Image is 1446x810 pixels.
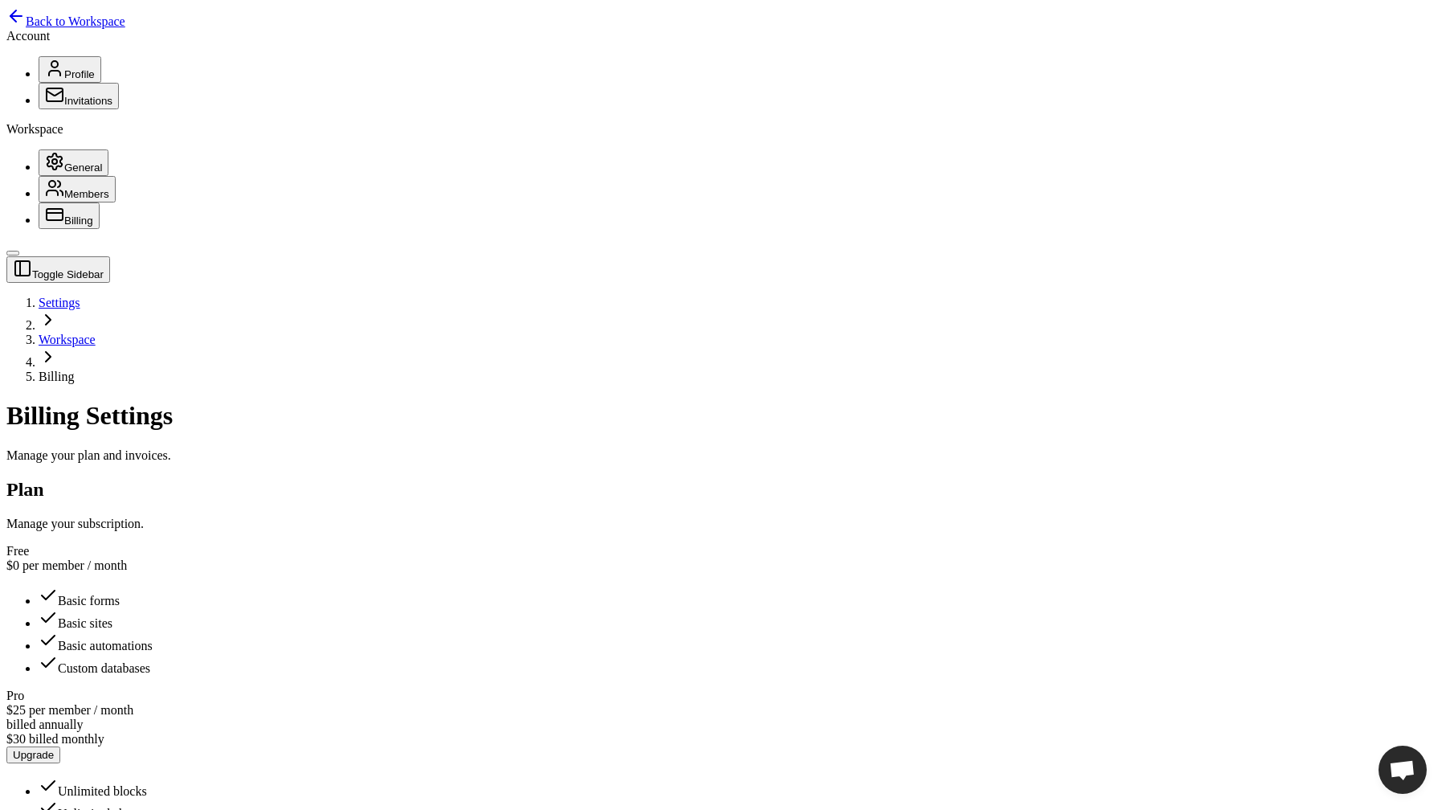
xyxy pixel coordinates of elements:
button: General [39,149,108,176]
div: Workspace [6,122,1440,137]
span: Members [64,188,109,200]
span: Invitations [64,95,112,107]
span: Toggle Sidebar [32,268,104,280]
div: billed annually [6,718,1440,732]
button: Members [39,176,116,202]
span: Basic sites [58,616,112,630]
span: Unlimited blocks [58,784,147,798]
a: General [39,160,108,174]
a: Workspace [39,333,96,346]
a: Invitations [39,93,119,107]
span: Basic automations [58,639,153,652]
span: Billing [64,215,93,227]
p: Manage your plan and invoices. [6,448,1440,463]
a: Back to Workspace [6,14,125,28]
p: Manage your subscription. [6,517,1440,531]
span: Back to Workspace [26,14,125,28]
a: Profile [39,67,101,80]
button: Toggle Sidebar [6,251,19,256]
button: Profile [39,56,101,83]
span: Billing [39,370,74,383]
button: Upgrade [6,747,60,763]
span: Custom databases [58,661,150,675]
button: Billing [39,202,100,229]
span: Profile [64,68,95,80]
nav: breadcrumb [6,296,1440,384]
a: Settings [39,296,80,309]
span: General [64,162,102,174]
a: Members [39,186,116,200]
h2: Plan [6,479,1440,501]
span: Basic forms [58,594,120,607]
h1: Billing Settings [6,401,1440,431]
div: Account [6,29,1440,43]
a: Billing [39,213,100,227]
div: $30 billed monthly [6,732,1440,747]
div: Open chat [1379,746,1427,794]
div: Free [6,544,1440,558]
div: $0 per member / month [6,558,1440,573]
button: Invitations [39,83,119,109]
button: Toggle Sidebar [6,256,110,283]
div: $25 per member / month [6,703,1440,718]
div: Pro [6,689,1440,703]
